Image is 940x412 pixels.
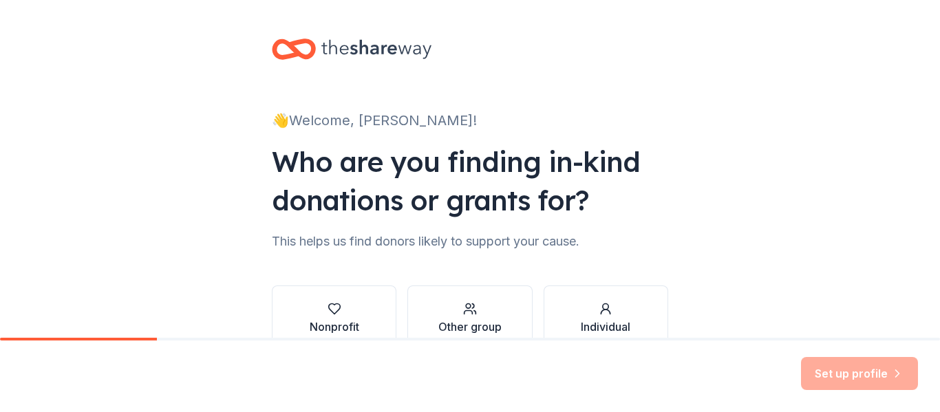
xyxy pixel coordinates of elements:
div: Who are you finding in-kind donations or grants for? [272,142,668,219]
div: Individual [581,318,630,335]
button: Nonprofit [272,285,396,351]
div: 👋 Welcome, [PERSON_NAME]! [272,109,668,131]
div: Nonprofit [310,318,359,335]
button: Other group [407,285,532,351]
button: Individual [544,285,668,351]
div: This helps us find donors likely to support your cause. [272,230,668,252]
div: Other group [438,318,502,335]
